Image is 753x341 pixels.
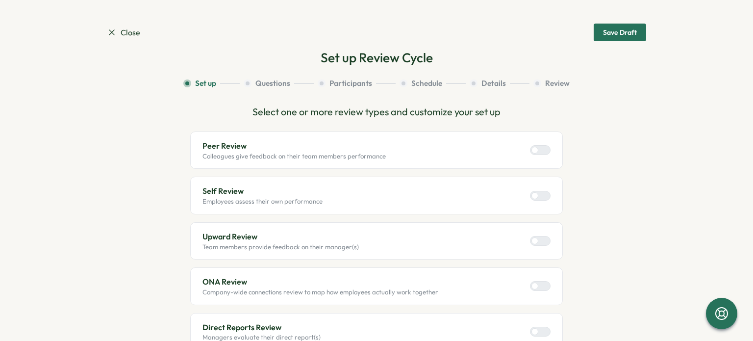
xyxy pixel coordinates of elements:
h2: Set up Review Cycle [321,49,433,66]
button: Set up [183,78,240,89]
button: Save Draft [594,24,646,41]
p: Employees assess their own performance [202,197,323,206]
button: Review [533,78,570,89]
p: ONA Review [202,276,438,288]
p: Team members provide feedback on their manager(s) [202,243,359,252]
div: Save Draft [603,29,637,36]
button: Participants [318,78,396,89]
a: Close [107,26,140,39]
p: Select one or more review types and customize your set up [190,105,563,120]
p: Self Review [202,185,323,197]
button: Schedule [400,78,466,89]
p: Peer Review [202,140,386,152]
p: Direct Reports Review [202,321,321,334]
p: Upward Review [202,231,359,243]
p: Colleagues give feedback on their team members performance [202,152,386,161]
button: Questions [244,78,314,89]
p: Company-wide connections review to map how employees actually work together [202,288,438,297]
button: Details [470,78,529,89]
